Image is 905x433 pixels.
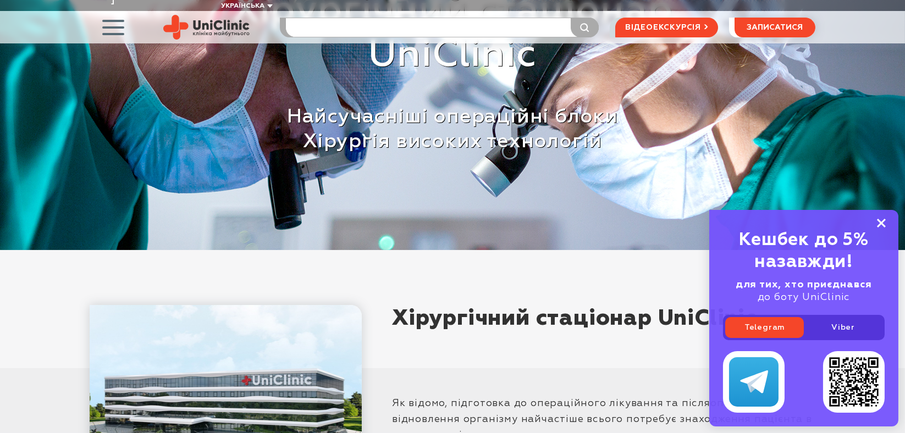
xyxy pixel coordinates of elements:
[286,18,598,37] input: Послуга або прізвище
[723,229,885,273] div: Кешбек до 5% назавжди!
[221,3,264,9] span: Українська
[725,317,804,338] a: Telegram
[392,305,815,382] h1: Хірургічний стаціонар UniClinic
[747,24,803,31] span: записатися
[218,2,273,10] button: Українська
[735,18,815,37] button: записатися
[615,18,718,37] a: відеоекскурсія
[163,15,250,40] img: Uniclinic
[736,280,872,290] b: для тих, хто приєднався
[723,279,885,304] div: до боту UniClinic
[625,18,701,37] span: відеоекскурсія
[98,105,807,154] p: Найсучасніші операційні блоки Хірургія високих технологій
[804,317,882,338] a: Viber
